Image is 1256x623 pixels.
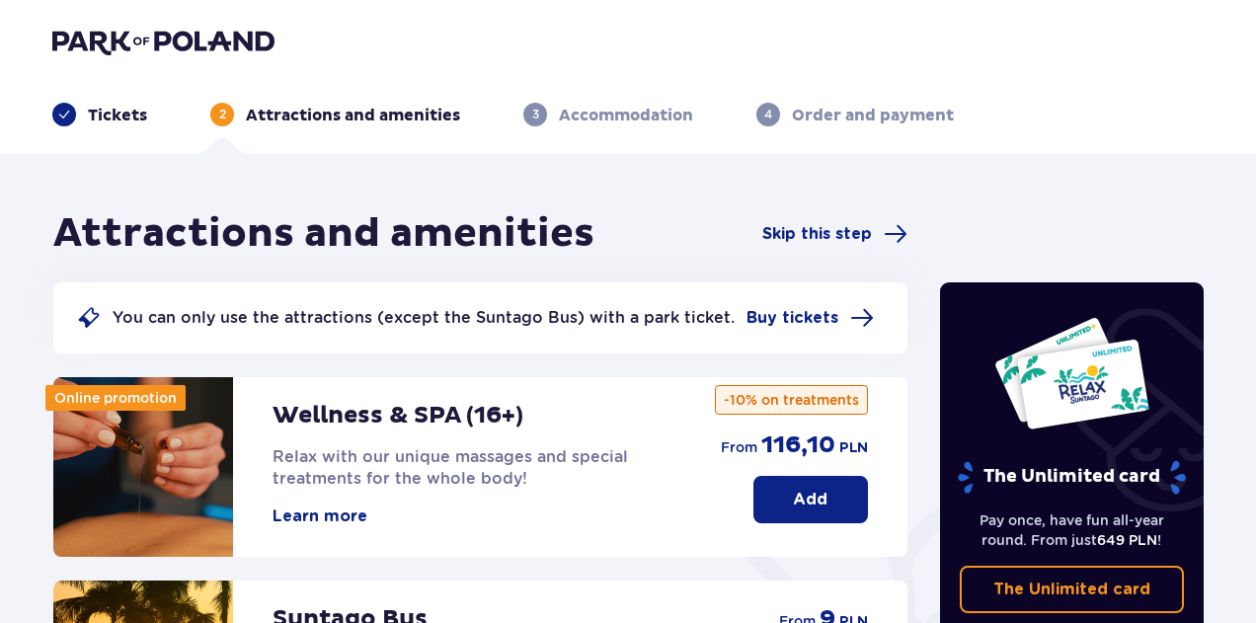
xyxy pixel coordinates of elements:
p: PLN [839,438,868,458]
span: Buy tickets [746,307,838,329]
a: Skip this step [762,222,907,246]
span: Skip this step [762,223,872,245]
img: attraction [53,377,233,557]
a: Buy tickets [746,306,874,330]
h1: Attractions and amenities [53,209,594,259]
div: Online promotion [45,385,186,411]
p: 116,10 [761,430,835,460]
p: 3 [532,106,539,123]
button: Add [753,476,868,523]
span: 649 PLN [1097,532,1157,548]
p: -10% on treatments [715,385,868,415]
p: Accommodation [559,105,693,126]
p: The Unlimited card [993,579,1150,600]
p: Attractions and amenities [246,105,460,126]
p: 4 [764,106,772,123]
p: You can only use the attractions (except the Suntago Bus) with a park ticket. [113,307,735,329]
p: The Unlimited card [956,460,1188,495]
p: Tickets [88,105,147,126]
img: Park of Poland logo [52,28,275,55]
button: Learn more [273,506,367,527]
p: Order and payment [792,105,954,126]
p: Wellness & SPA (16+) [273,401,523,430]
p: Add [793,489,827,510]
p: 2 [219,106,226,123]
a: The Unlimited card [960,566,1185,613]
span: Relax with our unique massages and special treatments for the whole body! [273,447,628,488]
p: Pay once, have fun all-year round. From just ! [960,510,1185,550]
p: from [721,437,757,457]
